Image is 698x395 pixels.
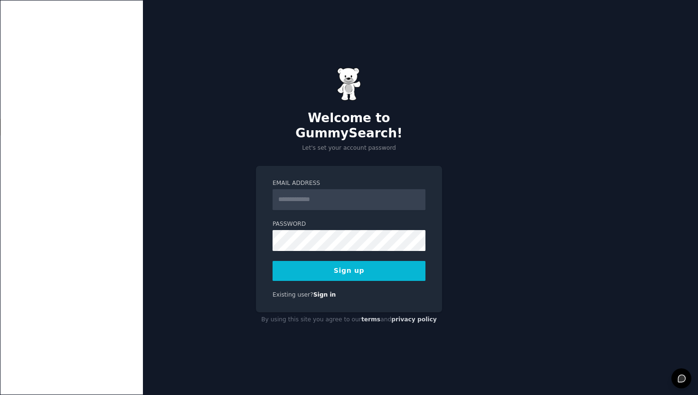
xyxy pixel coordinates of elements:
label: Email Address [273,179,425,188]
div: By using this site you agree to our and [256,312,442,328]
a: terms [361,316,380,323]
a: privacy policy [391,316,437,323]
label: Password [273,220,425,229]
h2: Welcome to GummySearch! [256,111,442,141]
button: Sign up [273,261,425,281]
a: Sign in [313,291,336,298]
p: Let's set your account password [256,144,442,153]
img: Gummy Bear [337,67,361,101]
span: Existing user? [273,291,313,298]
